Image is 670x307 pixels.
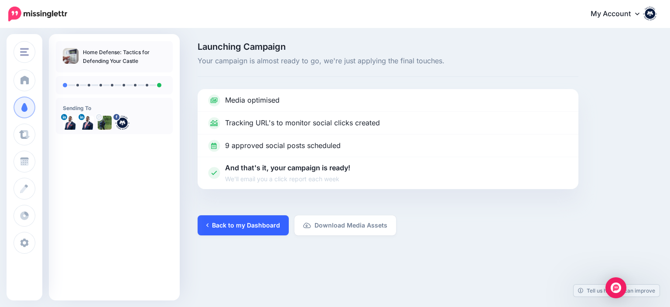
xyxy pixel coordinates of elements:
[98,116,112,130] img: ACg8ocJGpQo1Zz2mDxF63skB6RhxQ4lv_d8s1gLMAxk0M1CXTg3kAh_Ws96-c-88891.png
[198,215,289,235] a: Back to my Dashboard
[198,55,578,67] span: Your campaign is almost ready to go, we're just applying the final touches.
[605,277,626,298] div: Open Intercom Messenger
[225,162,350,184] p: And that's it, your campaign is ready!
[294,215,396,235] a: Download Media Assets
[63,116,77,130] img: 1698271209642-86455.png
[8,7,67,21] img: Missinglettr
[225,95,280,106] p: Media optimised
[115,116,130,130] img: 261822796_109291831592120_6969199850403577163_n-bsa126491.png
[225,174,350,184] span: We'll email you a click report each week
[63,48,79,64] img: d270d337780b027f7977f51c5521c03c_thumb.jpg
[20,48,29,56] img: menu.png
[83,48,166,66] p: Home Defense: Tactics for Defending Your Castle
[225,117,380,129] p: Tracking URL's to monitor social clicks created
[198,42,578,51] span: Launching Campaign
[574,285,660,297] a: Tell us how we can improve
[225,140,341,152] p: 9 approved social posts scheduled
[582,3,657,25] a: My Account
[63,105,166,111] h4: Sending To
[80,116,94,130] img: 1698271209642-86455.png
